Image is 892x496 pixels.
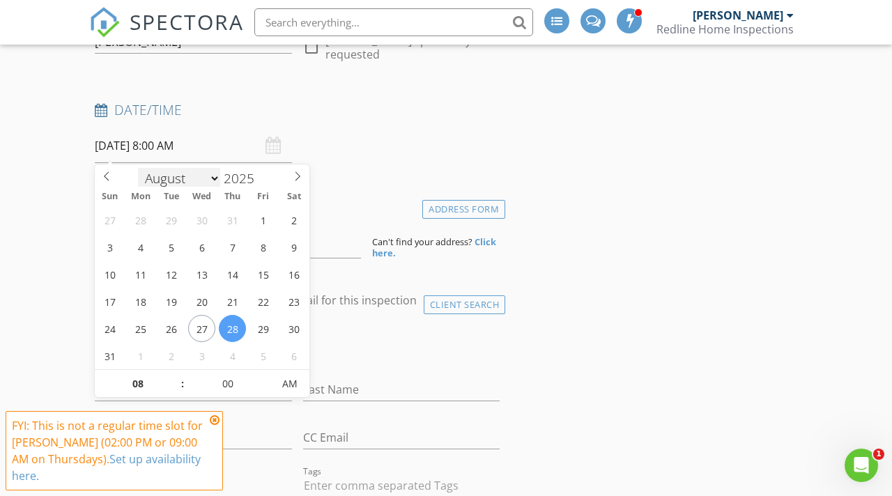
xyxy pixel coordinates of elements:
[249,233,277,261] span: August 8, 2025
[156,192,187,201] span: Tue
[95,192,125,201] span: Sun
[219,233,246,261] span: August 7, 2025
[424,295,506,314] div: Client Search
[127,233,154,261] span: August 4, 2025
[219,206,246,233] span: July 31, 2025
[89,19,244,48] a: SPECTORA
[180,370,185,398] span: :
[280,342,307,369] span: September 6, 2025
[372,235,472,248] span: Can't find your address?
[89,7,120,38] img: The Best Home Inspection Software - Spectora
[12,417,206,484] div: FYI: This is not a regular time slot for [PERSON_NAME] (02:00 PM or 09:00 AM on Thursdays).
[188,261,215,288] span: August 13, 2025
[219,261,246,288] span: August 14, 2025
[95,129,292,163] input: Select date
[188,315,215,342] span: August 27, 2025
[95,101,500,119] h4: Date/Time
[96,315,123,342] span: August 24, 2025
[187,192,217,201] span: Wed
[188,206,215,233] span: July 30, 2025
[270,370,309,398] span: Click to toggle
[157,342,185,369] span: September 2, 2025
[157,206,185,233] span: July 29, 2025
[280,288,307,315] span: August 23, 2025
[422,200,505,219] div: Address Form
[188,288,215,315] span: August 20, 2025
[127,342,154,369] span: September 1, 2025
[249,288,277,315] span: August 22, 2025
[279,192,309,201] span: Sat
[280,315,307,342] span: August 30, 2025
[127,206,154,233] span: July 28, 2025
[219,342,246,369] span: September 4, 2025
[125,192,156,201] span: Mon
[280,233,307,261] span: August 9, 2025
[96,288,123,315] span: August 17, 2025
[188,342,215,369] span: September 3, 2025
[96,261,123,288] span: August 10, 2025
[280,261,307,288] span: August 16, 2025
[96,342,123,369] span: August 31, 2025
[188,233,215,261] span: August 6, 2025
[325,33,500,61] label: [PERSON_NAME] specifically requested
[845,449,878,482] iframe: Intercom live chat
[127,261,154,288] span: August 11, 2025
[249,315,277,342] span: August 29, 2025
[248,192,279,201] span: Fri
[280,206,307,233] span: August 2, 2025
[219,315,246,342] span: August 28, 2025
[217,192,248,201] span: Thu
[157,261,185,288] span: August 12, 2025
[249,342,277,369] span: September 5, 2025
[157,288,185,315] span: August 19, 2025
[157,233,185,261] span: August 5, 2025
[249,261,277,288] span: August 15, 2025
[127,315,154,342] span: August 25, 2025
[254,8,533,36] input: Search everything...
[127,288,154,315] span: August 18, 2025
[96,206,123,233] span: July 27, 2025
[249,206,277,233] span: August 1, 2025
[96,233,123,261] span: August 3, 2025
[219,288,246,315] span: August 21, 2025
[157,315,185,342] span: August 26, 2025
[130,7,244,36] span: SPECTORA
[656,22,794,36] div: Redline Home Inspections
[693,8,783,22] div: [PERSON_NAME]
[873,449,884,460] span: 1
[220,169,266,187] input: Year
[372,235,496,259] strong: Click here.
[202,293,417,307] label: Enable Client CC email for this inspection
